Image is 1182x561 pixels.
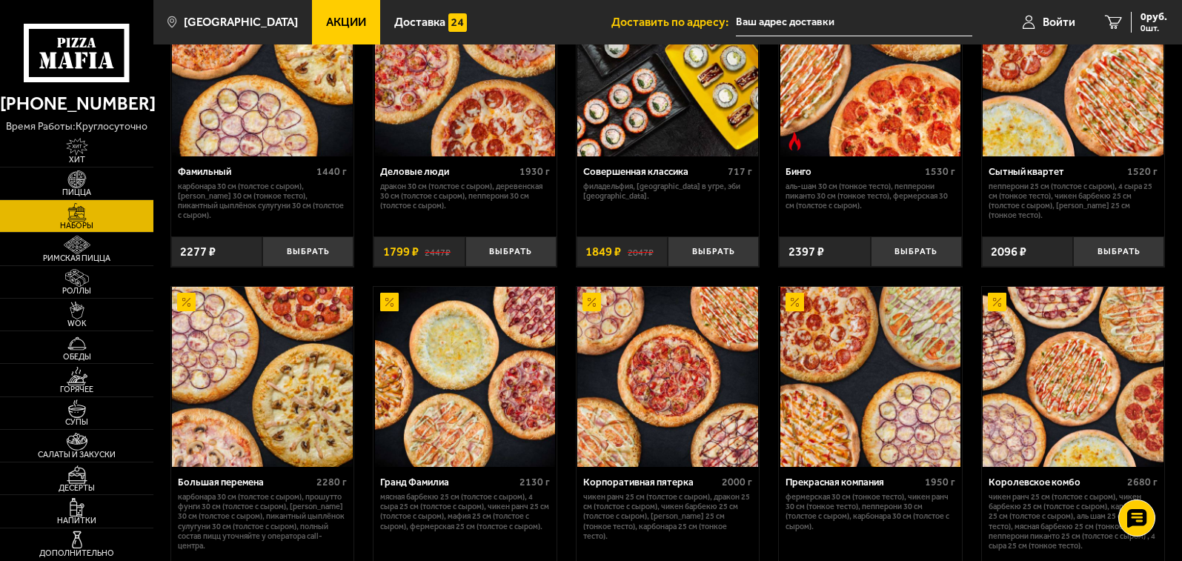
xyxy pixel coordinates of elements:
a: АкционныйБольшая перемена [171,287,354,467]
img: Акционный [177,293,196,311]
p: Мясная Барбекю 25 см (толстое с сыром), 4 сыра 25 см (толстое с сыром), Чикен Ранч 25 см (толстое... [380,492,549,531]
span: Войти [1043,16,1075,28]
span: 0 руб. [1141,12,1167,22]
span: 1849 ₽ [585,245,621,258]
a: АкционныйГранд Фамилиа [373,287,557,467]
span: 2280 г [316,476,347,488]
button: Выбрать [465,236,557,267]
img: 15daf4d41897b9f0e9f617042186c801.svg [448,13,467,32]
div: Фамильный [178,166,313,178]
button: Выбрать [1073,236,1164,267]
p: Дракон 30 см (толстое с сыром), Деревенская 30 см (толстое с сыром), Пепперони 30 см (толстое с с... [380,182,549,211]
p: Филадельфия, [GEOGRAPHIC_DATA] в угре, Эби [GEOGRAPHIC_DATA]. [583,182,752,202]
div: Сытный квартет [989,166,1123,178]
a: АкционныйКоролевское комбо [982,287,1165,467]
span: 1950 г [925,476,955,488]
img: Акционный [786,293,804,311]
p: Чикен Ранч 25 см (толстое с сыром), Дракон 25 см (толстое с сыром), Чикен Барбекю 25 см (толстое ... [583,492,752,541]
div: Совершенная классика [583,166,724,178]
span: 0 шт. [1141,24,1167,33]
img: Акционный [988,293,1006,311]
span: 717 г [728,165,752,178]
span: Доставка [394,16,445,28]
input: Ваш адрес доставки [736,9,972,36]
p: Аль-Шам 30 см (тонкое тесто), Пепперони Пиканто 30 см (тонкое тесто), Фермерская 30 см (толстое с... [786,182,954,211]
span: 1520 г [1127,165,1158,178]
span: 1440 г [316,165,347,178]
a: АкционныйПрекрасная компания [779,287,962,467]
p: Чикен Ранч 25 см (толстое с сыром), Чикен Барбекю 25 см (толстое с сыром), Карбонара 25 см (толст... [989,492,1158,551]
button: Выбрать [668,236,759,267]
a: АкционныйКорпоративная пятерка [577,287,760,467]
span: 1799 ₽ [383,245,419,258]
img: Королевское комбо [983,287,1163,467]
div: Деловые люди [380,166,515,178]
img: Акционный [380,293,399,311]
p: Пепперони 25 см (толстое с сыром), 4 сыра 25 см (тонкое тесто), Чикен Барбекю 25 см (толстое с сы... [989,182,1158,221]
span: 1530 г [925,165,955,178]
div: Гранд Фамилиа [380,477,515,488]
s: 2447 ₽ [425,245,451,258]
p: Фермерская 30 см (тонкое тесто), Чикен Ранч 30 см (тонкое тесто), Пепперони 30 см (толстое с сыро... [786,492,954,531]
span: 2397 ₽ [788,245,824,258]
span: Доставить по адресу: [611,16,736,28]
img: Острое блюдо [786,132,804,150]
button: Выбрать [871,236,962,267]
button: Выбрать [262,236,353,267]
img: Корпоративная пятерка [577,287,757,467]
p: Карбонара 30 см (толстое с сыром), [PERSON_NAME] 30 см (тонкое тесто), Пикантный цыплёнок сулугун... [178,182,347,221]
img: Прекрасная компания [780,287,960,467]
span: [GEOGRAPHIC_DATA] [184,16,298,28]
span: 2680 г [1127,476,1158,488]
img: Акционный [582,293,601,311]
div: Бинго [786,166,920,178]
p: Карбонара 30 см (толстое с сыром), Прошутто Фунги 30 см (толстое с сыром), [PERSON_NAME] 30 см (т... [178,492,347,551]
span: 2000 г [722,476,752,488]
span: 1930 г [519,165,550,178]
img: Большая перемена [172,287,352,467]
div: Большая перемена [178,477,313,488]
s: 2047 ₽ [628,245,654,258]
div: Корпоративная пятерка [583,477,718,488]
span: 2130 г [519,476,550,488]
div: Прекрасная компания [786,477,920,488]
span: 2096 ₽ [991,245,1026,258]
span: 2277 ₽ [180,245,216,258]
span: Акции [326,16,366,28]
div: Королевское комбо [989,477,1123,488]
img: Гранд Фамилиа [375,287,555,467]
